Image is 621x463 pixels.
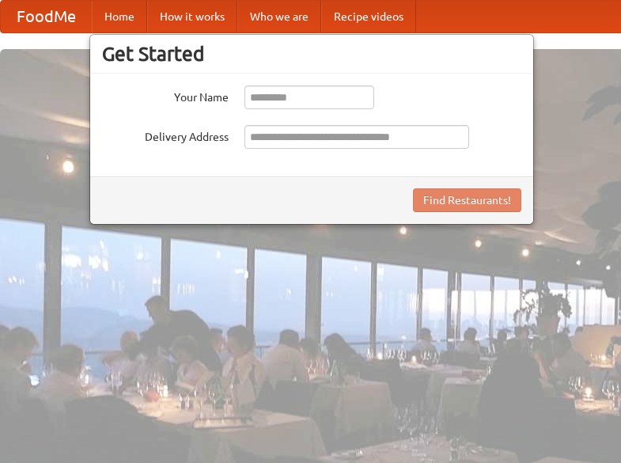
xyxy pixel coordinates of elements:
[237,1,321,32] a: Who we are
[413,188,521,212] button: Find Restaurants!
[102,125,229,145] label: Delivery Address
[1,1,92,32] a: FoodMe
[102,42,521,66] h3: Get Started
[147,1,237,32] a: How it works
[321,1,416,32] a: Recipe videos
[102,85,229,105] label: Your Name
[92,1,147,32] a: Home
